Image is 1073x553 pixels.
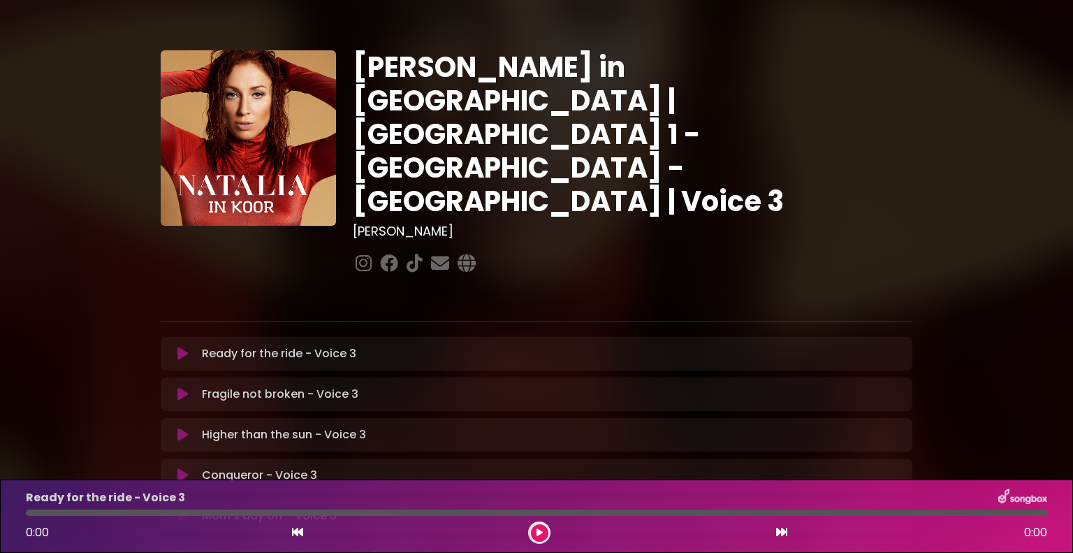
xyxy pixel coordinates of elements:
h3: [PERSON_NAME] [353,224,912,239]
p: Higher than the sun - Voice 3 [202,426,366,443]
span: 0:00 [1024,524,1047,541]
img: songbox-logo-white.png [998,489,1047,507]
p: Fragile not broken - Voice 3 [202,386,358,403]
p: Ready for the ride - Voice 3 [26,489,185,506]
h1: [PERSON_NAME] in [GEOGRAPHIC_DATA] | [GEOGRAPHIC_DATA] 1 - [GEOGRAPHIC_DATA] - [GEOGRAPHIC_DATA] ... [353,50,912,218]
span: 0:00 [26,524,49,540]
img: YTVS25JmS9CLUqXqkEhs [161,50,336,226]
p: Ready for the ride - Voice 3 [202,345,356,362]
p: Conqueror - Voice 3 [202,467,317,484]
